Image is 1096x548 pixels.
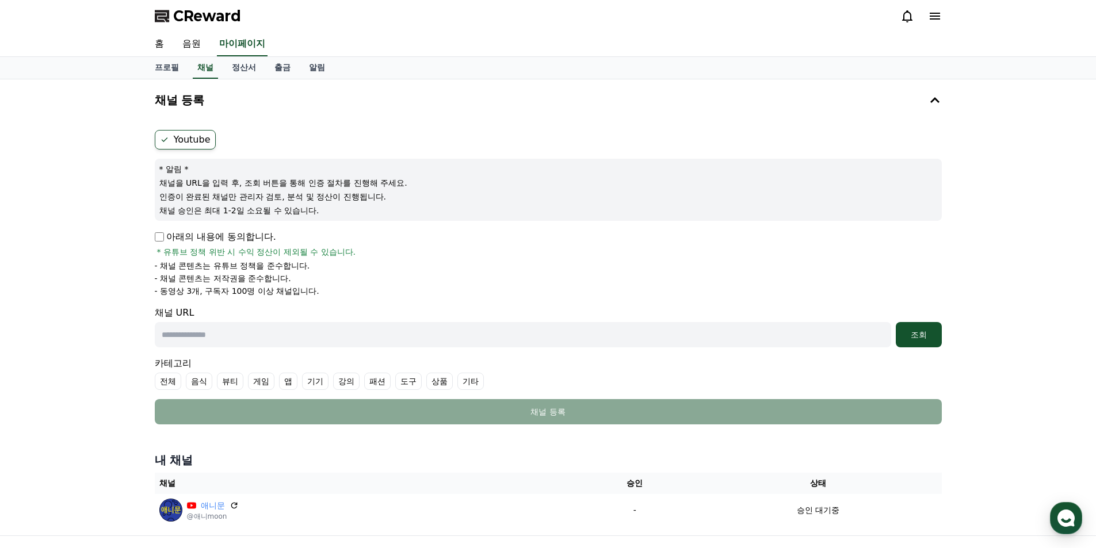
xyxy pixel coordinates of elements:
[364,373,391,390] label: 패션
[146,57,188,79] a: 프로필
[187,512,239,521] p: @애니moon
[155,452,942,468] h4: 내 채널
[900,329,937,340] div: 조회
[695,473,942,494] th: 상태
[155,130,216,150] label: Youtube
[155,7,241,25] a: CReward
[217,373,243,390] label: 뷰티
[575,473,695,494] th: 승인
[248,373,274,390] label: 게임
[193,57,218,79] a: 채널
[155,306,942,347] div: 채널 URL
[159,177,937,189] p: 채널을 URL을 입력 후, 조회 버튼을 통해 인증 절차를 진행해 주세요.
[178,382,192,391] span: 설정
[579,504,690,516] p: -
[36,382,43,391] span: 홈
[457,373,484,390] label: 기타
[395,373,422,390] label: 도구
[155,273,291,284] p: - 채널 콘텐츠는 저작권을 준수합니다.
[896,322,942,347] button: 조회
[300,57,334,79] a: 알림
[146,32,173,56] a: 홈
[265,57,300,79] a: 출금
[150,84,946,116] button: 채널 등록
[155,285,319,297] p: - 동영상 3개, 구독자 100명 이상 채널입니다.
[173,7,241,25] span: CReward
[155,473,575,494] th: 채널
[186,373,212,390] label: 음식
[155,357,942,390] div: 카테고리
[201,500,225,512] a: 애니문
[223,57,265,79] a: 정산서
[76,365,148,393] a: 대화
[217,32,268,56] a: 마이페이지
[157,246,356,258] span: * 유튜브 정책 위반 시 수익 정산이 제외될 수 있습니다.
[159,205,937,216] p: 채널 승인은 최대 1-2일 소요될 수 있습니다.
[155,399,942,424] button: 채널 등록
[426,373,453,390] label: 상품
[333,373,360,390] label: 강의
[178,406,919,417] div: 채널 등록
[159,499,182,522] img: 애니문
[155,373,181,390] label: 전체
[159,191,937,202] p: 인증이 완료된 채널만 관리자 검토, 분석 및 정산이 진행됩니다.
[155,260,310,271] p: - 채널 콘텐츠는 유튜브 정책을 준수합니다.
[3,365,76,393] a: 홈
[797,504,839,516] p: 승인 대기중
[105,382,119,392] span: 대화
[148,365,221,393] a: 설정
[155,230,276,244] p: 아래의 내용에 동의합니다.
[279,373,297,390] label: 앱
[155,94,205,106] h4: 채널 등록
[173,32,210,56] a: 음원
[302,373,329,390] label: 기기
